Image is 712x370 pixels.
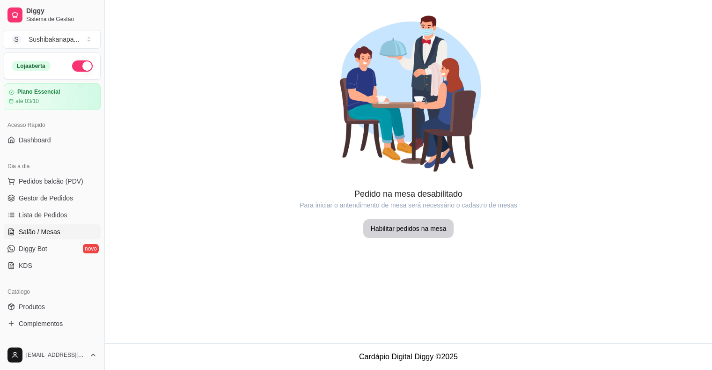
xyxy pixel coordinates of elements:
div: Acesso Rápido [4,118,101,133]
button: Select a team [4,30,101,49]
button: [EMAIL_ADDRESS][DOMAIN_NAME] [4,344,101,366]
span: Produtos [19,302,45,311]
span: Pedidos balcão (PDV) [19,177,83,186]
button: Habilitar pedidos na mesa [363,219,454,238]
a: Dashboard [4,133,101,148]
span: Diggy [26,7,97,15]
span: Lista de Pedidos [19,210,67,220]
article: Pedido na mesa desabilitado [105,187,712,200]
span: Diggy Bot [19,244,47,253]
span: Dashboard [19,135,51,145]
span: KDS [19,261,32,270]
a: Gestor de Pedidos [4,191,101,206]
span: S [12,35,21,44]
a: Complementos [4,316,101,331]
div: Dia a dia [4,159,101,174]
div: Loja aberta [12,61,51,71]
footer: Cardápio Digital Diggy © 2025 [105,343,712,370]
a: DiggySistema de Gestão [4,4,101,26]
button: Alterar Status [72,60,93,72]
div: Sushibakanapa ... [29,35,79,44]
a: Produtos [4,299,101,314]
article: Plano Essencial [17,89,60,96]
a: Salão / Mesas [4,224,101,239]
span: Salão / Mesas [19,227,60,237]
button: Pedidos balcão (PDV) [4,174,101,189]
span: Sistema de Gestão [26,15,97,23]
span: Gestor de Pedidos [19,193,73,203]
div: Catálogo [4,284,101,299]
a: KDS [4,258,101,273]
article: Para iniciar o antendimento de mesa será necessário o cadastro de mesas [105,200,712,210]
a: Plano Essencialaté 03/10 [4,83,101,110]
span: [EMAIL_ADDRESS][DOMAIN_NAME] [26,351,86,359]
a: Diggy Botnovo [4,241,101,256]
span: Complementos [19,319,63,328]
a: Lista de Pedidos [4,207,101,222]
article: até 03/10 [15,97,39,105]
